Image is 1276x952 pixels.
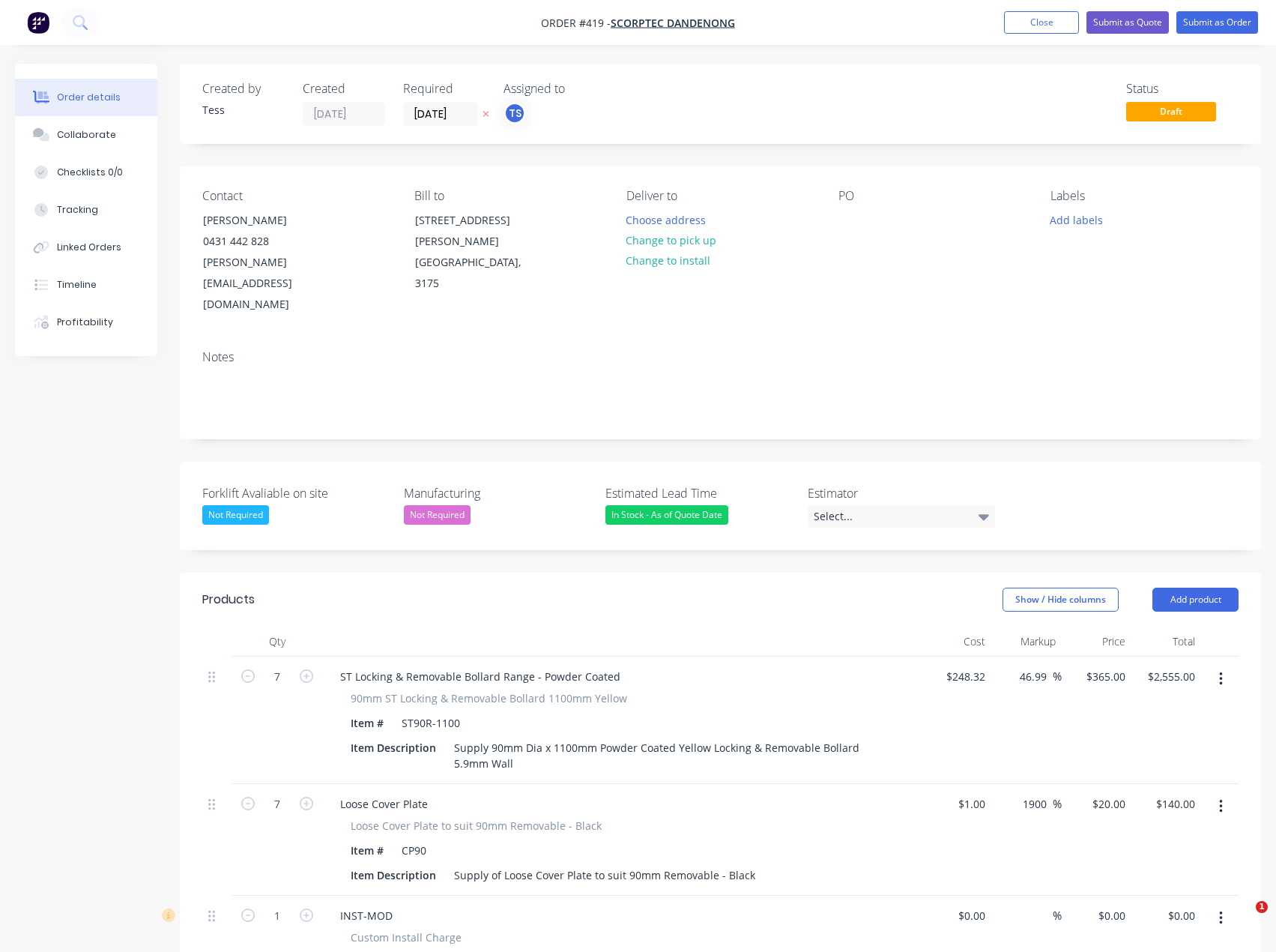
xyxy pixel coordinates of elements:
button: Collaborate [15,116,157,154]
label: Estimated Lead Time [605,484,793,502]
div: Item Description [345,737,442,759]
div: Tess [202,102,285,118]
div: Qty [232,627,322,657]
div: Products [202,591,255,609]
span: 1 [1256,901,1268,913]
div: INST-MOD [328,905,405,927]
a: Scorptec Dandenong [611,16,735,30]
div: Item Description [345,864,442,886]
div: Select... [808,505,995,528]
span: Loose Cover Plate to suit 90mm Removable - Black [351,818,602,834]
div: Timeline [57,278,97,292]
div: [STREET_ADDRESS][PERSON_NAME] [415,210,539,252]
div: Contact [202,189,390,203]
div: [PERSON_NAME] [203,210,327,231]
div: [STREET_ADDRESS][PERSON_NAME][GEOGRAPHIC_DATA], 3175 [402,209,552,295]
button: Add product [1152,588,1239,612]
div: 0431 442 828 [203,231,327,252]
div: Checklists 0/0 [57,166,123,179]
button: Order details [15,79,157,116]
div: Loose Cover Plate [328,793,440,815]
div: ST Locking & Removable Bollard Range - Powder Coated [328,666,632,687]
div: Created by [202,82,285,96]
button: Change to pick up [618,230,725,250]
div: Supply 90mm Dia x 1100mm Powder Coated Yellow Locking & Removable Bollard 5.9mm Wall [448,737,893,774]
div: [PERSON_NAME][EMAIL_ADDRESS][DOMAIN_NAME] [203,252,327,315]
div: Assigned to [504,82,653,96]
div: PO [838,189,1026,203]
span: Order #419 - [541,16,611,30]
button: Close [1004,11,1079,34]
div: Order details [57,91,121,104]
div: Price [1062,627,1131,657]
div: [GEOGRAPHIC_DATA], 3175 [415,252,539,294]
div: Deliver to [626,189,814,203]
button: Checklists 0/0 [15,154,157,191]
div: Tracking [57,203,98,217]
label: Estimator [808,484,995,502]
button: Add labels [1042,209,1111,229]
button: Choose address [618,209,714,229]
div: Not Required [404,505,471,525]
div: Linked Orders [57,241,121,254]
div: Status [1126,82,1239,96]
button: Profitability [15,304,157,341]
span: % [1053,907,1062,924]
span: % [1053,668,1062,685]
div: ST90R-1100 [396,712,466,734]
div: Collaborate [57,128,116,142]
div: Markup [991,627,1061,657]
span: % [1053,795,1062,813]
span: 90mm ST Locking & Removable Bollard 1100mm Yellow [351,690,627,706]
button: Change to install [618,250,719,271]
label: Manufacturing [404,484,591,502]
iframe: Intercom live chat [1225,901,1261,937]
div: Cost [922,627,991,657]
div: CP90 [396,840,432,861]
button: Submit as Quote [1086,11,1169,34]
button: Linked Orders [15,229,157,266]
div: Created [303,82,385,96]
div: Required [403,82,486,96]
div: Labels [1050,189,1239,203]
div: Total [1131,627,1201,657]
button: Submit as Order [1176,11,1258,34]
span: Custom Install Charge [351,930,462,945]
span: Draft [1126,102,1216,121]
div: Supply of Loose Cover Plate to suit 90mm Removable - Black [448,864,761,886]
div: Item # [345,712,390,734]
label: Forklift Avaliable on site [202,484,390,502]
button: TS [504,102,526,124]
div: Not Required [202,505,269,525]
div: Profitability [57,316,113,329]
button: Show / Hide columns [1003,588,1119,612]
div: In Stock - As of Quote Date [605,505,728,525]
div: Item # [345,840,390,861]
button: Tracking [15,191,157,229]
div: [PERSON_NAME]0431 442 828[PERSON_NAME][EMAIL_ADDRESS][DOMAIN_NAME] [190,209,340,316]
button: Timeline [15,266,157,304]
div: Notes [202,350,1239,364]
img: Factory [27,11,49,34]
div: Bill to [414,189,602,203]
